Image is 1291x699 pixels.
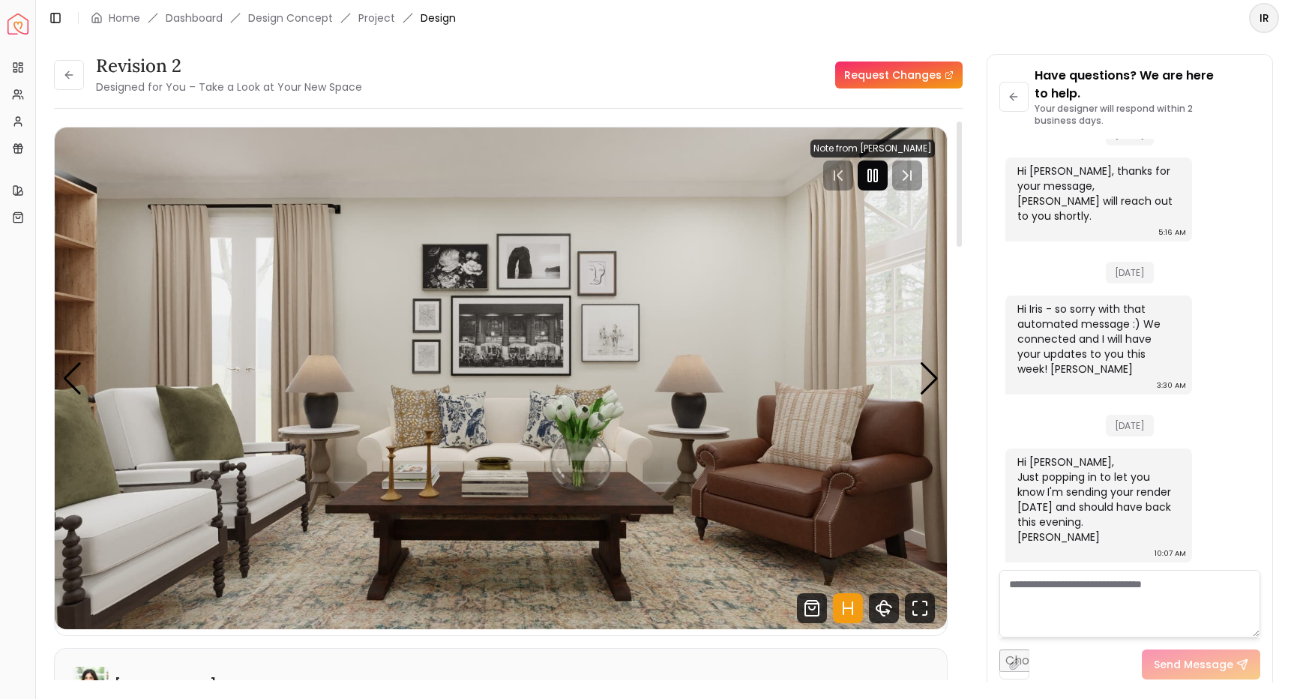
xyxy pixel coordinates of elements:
div: Hi [PERSON_NAME], thanks for your message, [PERSON_NAME] will reach out to you shortly. [1017,163,1177,223]
div: Hi [PERSON_NAME], Just popping in to let you know I'm sending your render [DATE] and should have ... [1017,454,1177,544]
h3: Revision 2 [96,54,362,78]
button: IR [1249,3,1279,33]
svg: 360 View [869,593,899,623]
div: Previous slide [62,362,82,395]
a: Home [109,10,140,25]
svg: Fullscreen [905,593,935,623]
div: Note from [PERSON_NAME] [810,139,935,157]
a: Spacejoy [7,13,28,34]
div: Carousel [55,127,947,629]
svg: Pause [864,166,882,184]
p: Have questions? We are here to help. [1035,67,1260,103]
li: Design Concept [248,10,333,25]
div: 5:16 AM [1158,225,1186,240]
span: [DATE] [1106,415,1154,436]
svg: Hotspots Toggle [833,593,863,623]
a: Dashboard [166,10,223,25]
svg: Shop Products from this design [797,593,827,623]
span: [DATE] [1106,262,1154,283]
nav: breadcrumb [91,10,456,25]
div: 1 / 4 [55,127,947,629]
a: Request Changes [835,61,963,88]
img: Spacejoy Logo [7,13,28,34]
small: Designed for You – Take a Look at Your New Space [96,79,362,94]
span: Design [421,10,456,25]
h6: [PERSON_NAME] [115,676,216,694]
div: Hi Iris - so sorry with that automated message :) We connected and I will have your updates to yo... [1017,301,1177,376]
div: 3:30 AM [1157,378,1186,393]
a: Project [358,10,395,25]
div: 10:07 AM [1155,546,1186,561]
span: IR [1251,4,1278,31]
img: Design Render 1 [55,127,947,629]
div: Next slide [919,362,939,395]
p: Your designer will respond within 2 business days. [1035,103,1260,127]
